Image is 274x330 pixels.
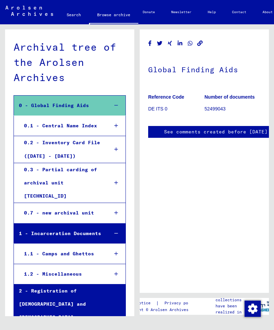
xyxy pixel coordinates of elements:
a: Donate [135,4,163,20]
div: Archival tree of the Arolsen Archives [14,40,126,85]
p: Copyright © Arolsen Archives, 2021 [122,307,206,313]
img: Change consent [245,301,261,317]
div: 0 - Global Finding Aids [14,99,104,112]
p: DE ITS 0 [148,105,204,112]
a: Search [59,7,89,23]
p: 52499043 [205,105,261,112]
a: Browse archive [89,7,138,24]
div: 0.1 - Central Name Index [19,119,104,132]
b: Number of documents [205,94,255,100]
div: 1.1 - Camps and Ghettos [19,247,104,260]
a: Privacy policy [159,300,206,307]
div: | [122,300,206,307]
img: Arolsen_neg.svg [5,6,53,16]
div: 0.7 - new archival unit [19,206,104,220]
button: Share on WhatsApp [187,39,194,48]
a: Newsletter [163,4,200,20]
button: Share on Facebook [146,39,154,48]
p: have been realized in partnership with [215,303,253,327]
b: Reference Code [148,94,184,100]
a: Contact [224,4,254,20]
a: Help [200,4,224,20]
button: Share on LinkedIn [177,39,184,48]
button: Share on Twitter [156,39,163,48]
div: 1 - Incarceration Documents [14,227,104,240]
div: 0.3 - Partial carding of archival unit [TECHNICAL_ID] [19,163,104,203]
div: 1.2 - Miscellaneous [19,268,104,281]
div: 0.2 - Inventory Card File ([DATE] - [DATE]) [19,136,104,162]
h1: Global Finding Aids [148,54,260,84]
button: Copy link [197,39,204,48]
button: Share on Xing [166,39,174,48]
img: yv_logo.png [248,298,274,314]
a: See comments created before [DATE] [164,128,268,135]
